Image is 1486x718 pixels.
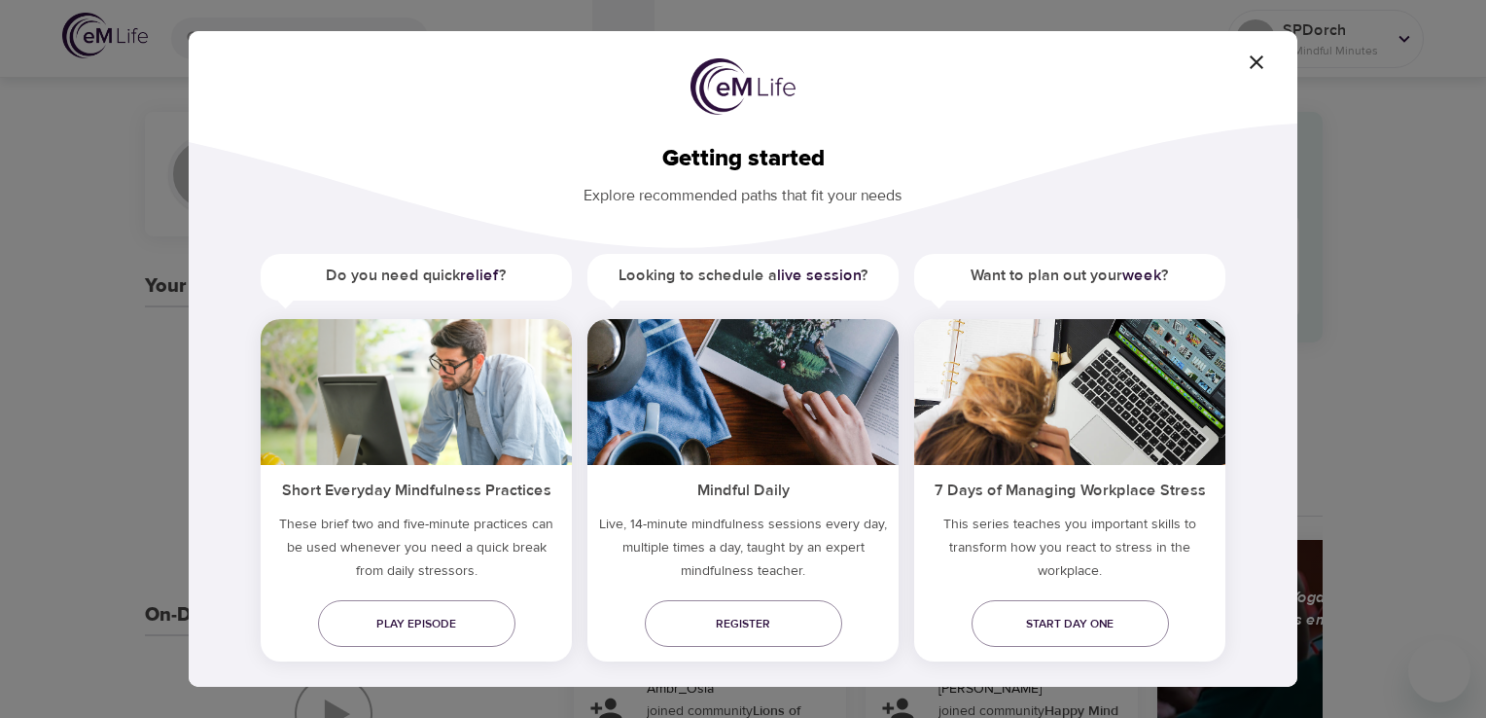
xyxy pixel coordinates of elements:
[690,58,796,115] img: logo
[777,266,861,285] a: live session
[261,319,572,465] img: ims
[914,465,1225,513] h5: 7 Days of Managing Workplace Stress
[318,600,515,647] a: Play episode
[914,254,1225,298] h5: Want to plan out your ?
[587,319,899,465] img: ims
[1122,266,1161,285] a: week
[660,614,827,634] span: Register
[261,254,572,298] h5: Do you need quick ?
[914,319,1225,465] img: ims
[987,614,1153,634] span: Start day one
[220,173,1266,207] p: Explore recommended paths that fit your needs
[972,600,1169,647] a: Start day one
[645,600,842,647] a: Register
[220,145,1266,173] h2: Getting started
[587,465,899,513] h5: Mindful Daily
[460,266,499,285] a: relief
[334,614,500,634] span: Play episode
[261,465,572,513] h5: Short Everyday Mindfulness Practices
[914,513,1225,591] p: This series teaches you important skills to transform how you react to stress in the workplace.
[587,254,899,298] h5: Looking to schedule a ?
[587,513,899,591] p: Live, 14-minute mindfulness sessions every day, multiple times a day, taught by an expert mindful...
[261,513,572,591] h5: These brief two and five-minute practices can be used whenever you need a quick break from daily ...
